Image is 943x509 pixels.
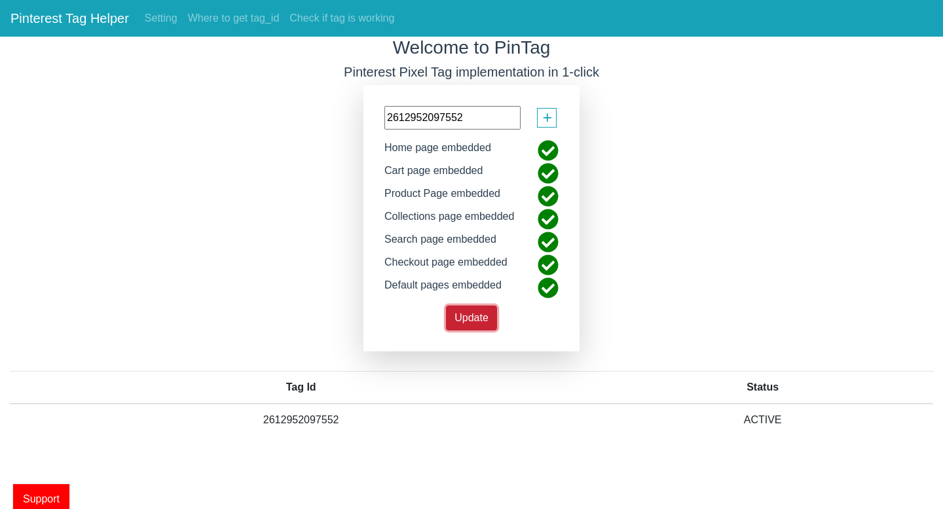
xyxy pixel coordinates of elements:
td: ACTIVE [592,404,933,436]
span: + [542,105,552,130]
div: Collections page embedded [375,209,524,232]
input: paste your tag id here [384,106,521,130]
div: Checkout page embedded [375,254,517,277]
a: Check if tag is working [284,5,399,31]
button: Update [446,306,497,330]
a: Pinterest Tag Helper [10,5,129,31]
div: Search page embedded [375,232,506,254]
div: Product Page embedded [375,186,510,209]
div: Default pages embedded [375,277,511,300]
th: Tag Id [10,371,592,404]
a: Setting [139,5,183,31]
div: Home page embedded [375,140,501,163]
th: Status [592,371,933,404]
span: Update [454,312,489,323]
td: 2612952097552 [10,404,592,436]
div: Cart page embedded [375,163,492,186]
a: Where to get tag_id [183,5,285,31]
